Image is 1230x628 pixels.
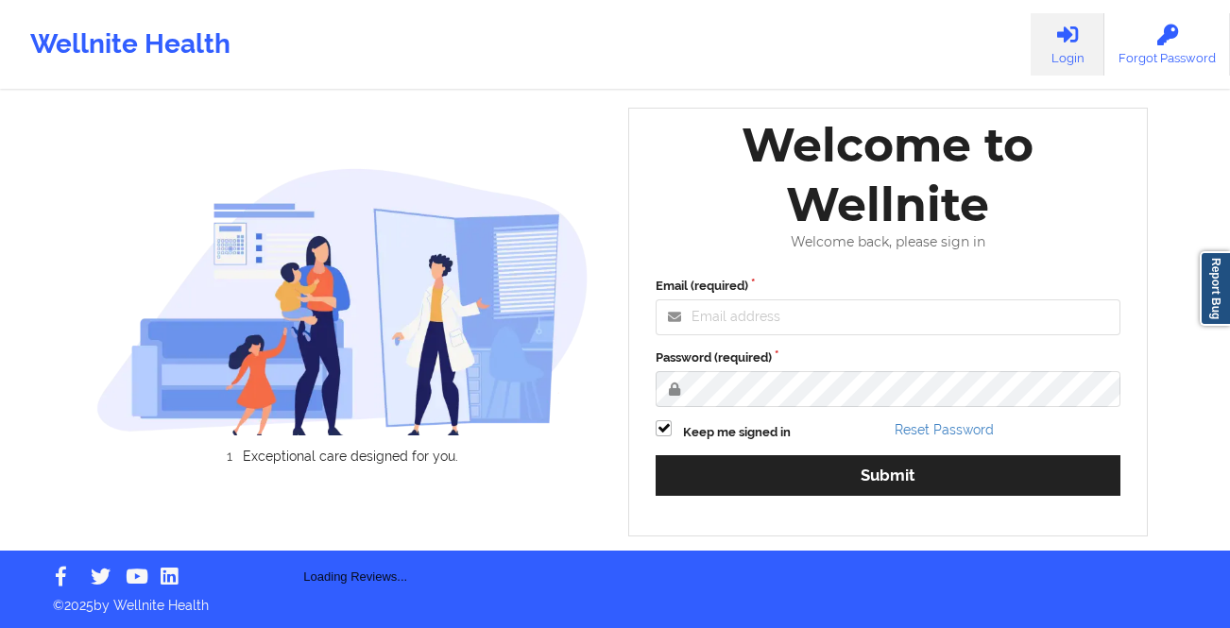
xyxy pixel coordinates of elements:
[642,115,1134,234] div: Welcome to Wellnite
[1104,13,1230,76] a: Forgot Password
[656,299,1120,335] input: Email address
[1200,251,1230,326] a: Report Bug
[895,422,994,437] a: Reset Password
[96,167,589,435] img: wellnite-auth-hero_200.c722682e.png
[642,234,1134,250] div: Welcome back, please sign in
[683,423,791,442] label: Keep me signed in
[1031,13,1104,76] a: Login
[112,449,589,464] li: Exceptional care designed for you.
[656,348,1120,367] label: Password (required)
[96,496,616,586] div: Loading Reviews...
[656,455,1120,496] button: Submit
[656,277,1120,296] label: Email (required)
[40,583,1190,615] p: © 2025 by Wellnite Health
